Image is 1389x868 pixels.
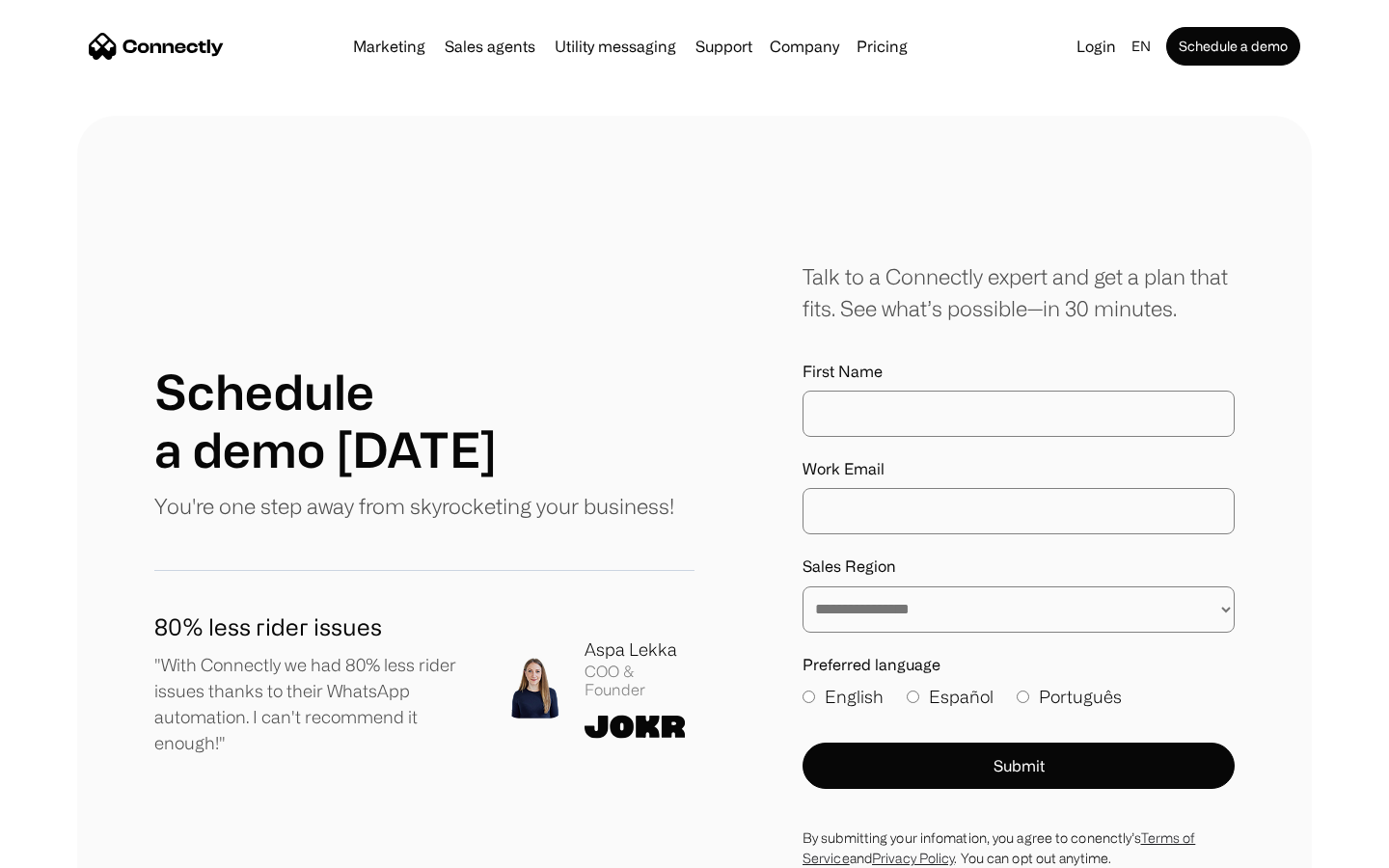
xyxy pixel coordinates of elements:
label: Español [907,684,994,710]
a: Login [1069,33,1124,60]
label: Português [1017,684,1122,710]
a: Schedule a demo [1166,27,1300,66]
div: en [1131,33,1151,60]
div: Company [770,33,839,60]
aside: Language selected: English [19,832,116,861]
label: Work Email [803,460,1235,478]
input: Português [1017,691,1029,703]
div: COO & Founder [585,663,694,699]
p: "With Connectly we had 80% less rider issues thanks to their WhatsApp automation. I can't recomme... [154,652,473,756]
a: Marketing [345,39,433,54]
input: English [803,691,815,703]
h1: Schedule a demo [DATE] [154,363,497,478]
div: By submitting your infomation, you agree to conenctly’s and . You can opt out anytime. [803,827,1235,868]
ul: Language list [39,834,116,861]
p: You're one step away from skyrocketing your business! [154,490,674,522]
label: English [803,684,884,710]
a: Sales agents [437,39,543,54]
div: Aspa Lekka [585,637,694,663]
button: Submit [803,743,1235,789]
label: Preferred language [803,656,1235,674]
a: Privacy Policy [872,851,954,865]
label: Sales Region [803,557,1235,576]
label: First Name [803,363,1235,381]
input: Español [907,691,919,703]
div: Talk to a Connectly expert and get a plan that fits. See what’s possible—in 30 minutes. [803,260,1235,324]
h1: 80% less rider issues [154,610,473,644]
a: Support [688,39,760,54]
a: Utility messaging [547,39,684,54]
a: Terms of Service [803,830,1195,865]
a: Pricing [849,39,915,54]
